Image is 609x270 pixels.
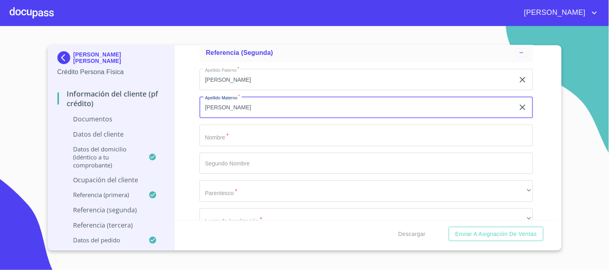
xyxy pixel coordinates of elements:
[57,115,165,123] p: Documentos
[449,227,543,242] button: Enviar a Asignación de Ventas
[206,49,273,56] span: Referencia (segunda)
[57,51,165,67] div: [PERSON_NAME] [PERSON_NAME]
[57,236,149,244] p: Datos del pedido
[57,206,165,214] p: Referencia (segunda)
[57,51,73,64] img: Docupass spot blue
[57,67,165,77] p: Crédito Persona Física
[200,43,533,62] div: Referencia (segunda)
[200,208,533,230] div: ​
[57,89,165,108] p: Información del cliente (PF crédito)
[518,6,590,19] span: [PERSON_NAME]
[398,229,426,239] span: Descargar
[57,191,149,199] p: Referencia (primera)
[73,51,165,64] p: [PERSON_NAME] [PERSON_NAME]
[455,229,537,239] span: Enviar a Asignación de Ventas
[395,227,429,242] button: Descargar
[518,103,528,112] button: clear input
[200,180,533,202] div: ​
[57,221,165,230] p: Referencia (tercera)
[57,145,149,169] p: Datos del domicilio (idéntico a tu comprobante)
[518,75,528,85] button: clear input
[518,6,599,19] button: account of current user
[57,130,165,139] p: Datos del cliente
[57,175,165,184] p: Ocupación del Cliente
